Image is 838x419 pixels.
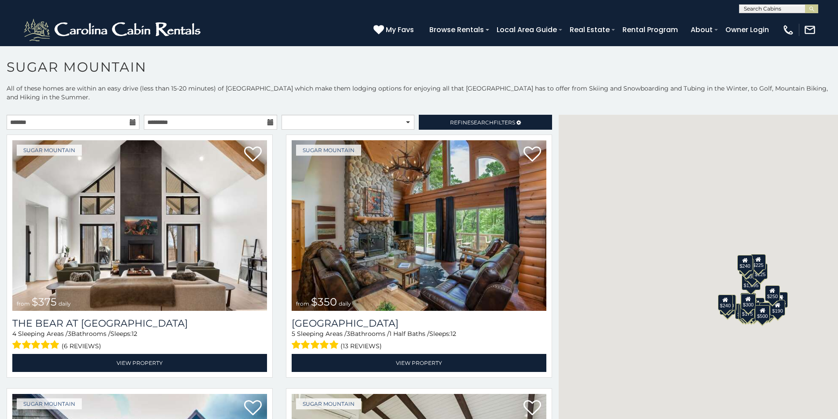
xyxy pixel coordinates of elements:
[292,140,546,311] a: Grouse Moor Lodge from $350 daily
[750,298,765,313] div: $200
[753,263,768,279] div: $125
[32,295,57,308] span: $375
[292,317,546,329] a: [GEOGRAPHIC_DATA]
[62,340,101,352] span: (6 reviews)
[12,329,267,352] div: Sleeping Areas / Bathrooms / Sleeps:
[742,274,761,290] div: $1,095
[292,329,546,352] div: Sleeping Areas / Bathrooms / Sleeps:
[740,293,755,309] div: $190
[12,317,267,329] a: The Bear At [GEOGRAPHIC_DATA]
[347,330,350,338] span: 3
[386,24,414,35] span: My Favs
[523,146,541,164] a: Add to favorites
[17,145,82,156] a: Sugar Mountain
[471,119,494,126] span: Search
[132,330,137,338] span: 12
[738,255,753,271] div: $240
[759,302,774,318] div: $195
[389,330,429,338] span: 1 Half Baths /
[618,22,682,37] a: Rental Program
[59,300,71,307] span: daily
[492,22,561,37] a: Local Area Guide
[373,24,416,36] a: My Favs
[765,285,780,301] div: $250
[751,254,766,270] div: $225
[292,354,546,372] a: View Property
[244,399,262,418] a: Add to favorites
[686,22,717,37] a: About
[450,330,456,338] span: 12
[339,300,351,307] span: daily
[782,24,794,36] img: phone-regular-white.png
[292,330,295,338] span: 5
[340,340,382,352] span: (13 reviews)
[12,354,267,372] a: View Property
[296,145,361,156] a: Sugar Mountain
[12,140,267,311] a: The Bear At Sugar Mountain from $375 daily
[425,22,488,37] a: Browse Rentals
[292,317,546,329] h3: Grouse Moor Lodge
[12,317,267,329] h3: The Bear At Sugar Mountain
[68,330,71,338] span: 3
[523,399,541,418] a: Add to favorites
[292,140,546,311] img: Grouse Moor Lodge
[419,115,552,130] a: RefineSearchFilters
[739,304,754,320] div: $155
[244,146,262,164] a: Add to favorites
[450,119,515,126] span: Refine Filters
[22,17,205,43] img: White-1-2.png
[311,295,337,308] span: $350
[296,398,361,409] a: Sugar Mountain
[565,22,614,37] a: Real Estate
[770,300,785,316] div: $190
[17,398,82,409] a: Sugar Mountain
[740,303,755,319] div: $175
[17,300,30,307] span: from
[741,294,756,310] div: $300
[296,300,309,307] span: from
[12,140,267,311] img: The Bear At Sugar Mountain
[804,24,816,36] img: mail-regular-white.png
[721,22,773,37] a: Owner Login
[755,305,770,321] div: $500
[773,292,788,308] div: $155
[12,330,16,338] span: 4
[718,295,733,310] div: $240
